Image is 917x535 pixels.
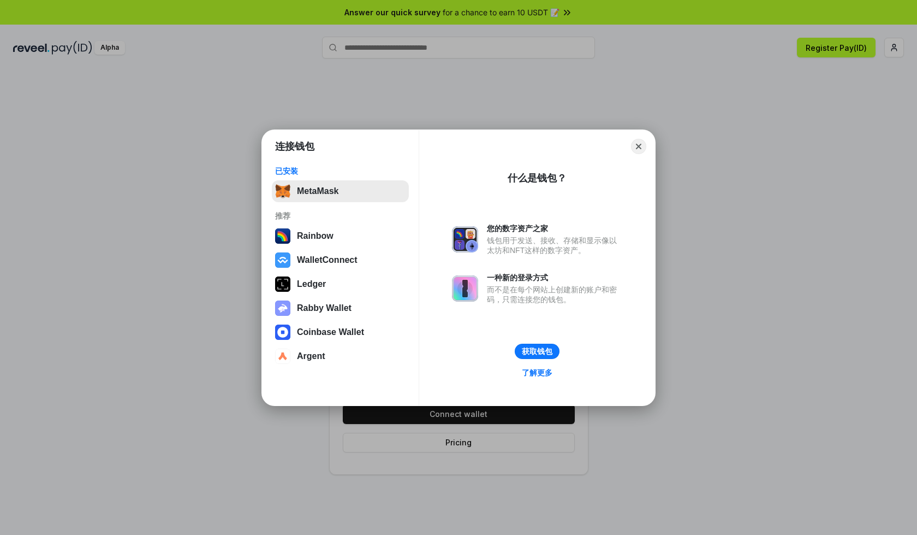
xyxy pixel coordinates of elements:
[275,301,290,316] img: svg+xml,%3Csvg%20xmlns%3D%22http%3A%2F%2Fwww.w3.org%2F2000%2Fsvg%22%20fill%3D%22none%22%20viewBox...
[275,211,406,221] div: 推荐
[272,273,409,295] button: Ledger
[272,321,409,343] button: Coinbase Wallet
[275,252,290,268] img: svg+xml,%3Csvg%20width%3D%2228%22%20height%3D%2228%22%20viewBox%3D%220%200%2028%2028%22%20fill%3D...
[487,273,622,283] div: 一种新的登录方式
[275,228,290,244] img: svg+xml,%3Csvg%20width%3D%22120%22%20height%3D%22120%22%20viewBox%3D%220%200%20120%20120%22%20fil...
[272,249,409,271] button: WalletConnect
[275,277,290,292] img: svg+xml,%3Csvg%20xmlns%3D%22http%3A%2F%2Fwww.w3.org%2F2000%2Fsvg%22%20width%3D%2228%22%20height%3...
[272,225,409,247] button: Rainbow
[297,255,358,265] div: WalletConnect
[275,184,290,199] img: svg+xml,%3Csvg%20fill%3D%22none%22%20height%3D%2233%22%20viewBox%3D%220%200%2035%2033%22%20width%...
[275,325,290,340] img: svg+xml,%3Csvg%20width%3D%2228%22%20height%3D%2228%22%20viewBox%3D%220%200%2028%2028%22%20fill%3D...
[272,297,409,319] button: Rabby Wallet
[487,285,622,304] div: 而不是在每个网站上创建新的账户和密码，只需连接您的钱包。
[297,351,325,361] div: Argent
[275,349,290,364] img: svg+xml,%3Csvg%20width%3D%2228%22%20height%3D%2228%22%20viewBox%3D%220%200%2028%2028%22%20fill%3D...
[275,140,314,153] h1: 连接钱包
[297,231,334,241] div: Rainbow
[297,186,338,196] div: MetaMask
[508,172,567,185] div: 什么是钱包？
[297,279,326,289] div: Ledger
[515,344,559,359] button: 获取钱包
[275,166,406,176] div: 已安装
[487,224,622,233] div: 您的数字资产之家
[515,366,559,380] a: 了解更多
[272,345,409,367] button: Argent
[452,226,478,252] img: svg+xml,%3Csvg%20xmlns%3D%22http%3A%2F%2Fwww.w3.org%2F2000%2Fsvg%22%20fill%3D%22none%22%20viewBox...
[452,275,478,302] img: svg+xml,%3Csvg%20xmlns%3D%22http%3A%2F%2Fwww.w3.org%2F2000%2Fsvg%22%20fill%3D%22none%22%20viewBox...
[631,139,646,154] button: Close
[487,236,622,255] div: 钱包用于发送、接收、存储和显示像以太坊和NFT这样的数字资产。
[297,327,364,337] div: Coinbase Wallet
[522,346,552,356] div: 获取钱包
[272,180,409,202] button: MetaMask
[297,303,352,313] div: Rabby Wallet
[522,368,552,378] div: 了解更多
